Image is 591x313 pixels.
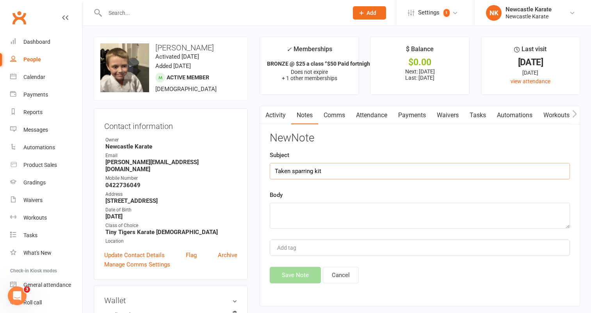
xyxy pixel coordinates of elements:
button: Cancel [323,267,359,283]
a: Payments [10,86,82,104]
input: optional [270,163,570,179]
span: 3 [24,286,30,293]
h3: New Note [270,132,570,144]
strong: [PERSON_NAME][EMAIL_ADDRESS][DOMAIN_NAME] [105,159,237,173]
a: Notes [291,106,318,124]
div: Email [105,152,237,159]
div: Messages [23,127,48,133]
div: Tasks [23,232,37,238]
a: view attendance [511,78,550,84]
strong: Tiny Tigers Karate [DEMOGRAPHIC_DATA] [105,229,237,236]
a: Automations [491,106,538,124]
span: [DEMOGRAPHIC_DATA] [155,86,217,93]
div: Gradings [23,179,46,186]
div: People [23,56,41,63]
span: Active member [167,74,209,80]
div: Waivers [23,197,43,203]
a: Waivers [431,106,464,124]
p: Next: [DATE] Last: [DATE] [377,68,462,81]
div: Mobile Number [105,175,237,182]
a: Update Contact Details [104,250,165,260]
div: [DATE] [488,58,573,66]
div: $0.00 [377,58,462,66]
input: Add tag [276,243,304,252]
a: Archive [218,250,237,260]
i: ✓ [287,46,292,53]
a: Manage Comms Settings [104,260,170,269]
div: Product Sales [23,162,57,168]
div: Date of Birth [105,206,237,214]
iframe: Intercom live chat [8,286,27,305]
span: Does not expire [291,69,328,75]
a: Attendance [351,106,393,124]
div: Payments [23,91,48,98]
a: Flag [186,250,197,260]
strong: BRONZE @ $25 a class “$50 Paid fortnightly... [267,61,381,67]
strong: 0422736049 [105,182,237,189]
span: Settings [418,4,440,21]
a: Reports [10,104,82,121]
input: Search... [103,7,343,18]
div: NK [486,5,502,21]
div: Workouts [23,215,47,221]
a: Payments [393,106,431,124]
span: 1 [443,9,450,17]
a: Comms [318,106,351,124]
span: Add [367,10,376,16]
a: Gradings [10,174,82,191]
a: Calendar [10,68,82,86]
h3: Wallet [104,296,237,305]
strong: Newcastle Karate [105,143,237,150]
a: General attendance kiosk mode [10,276,82,294]
a: Workouts [10,209,82,227]
button: Add [353,6,386,20]
h3: [PERSON_NAME] [100,43,241,52]
div: Reports [23,109,43,115]
div: What's New [23,250,52,256]
div: Newcastle Karate [506,6,552,13]
a: Messages [10,121,82,139]
a: Automations [10,139,82,156]
div: Class of Choice [105,222,237,229]
label: Body [270,190,283,200]
a: What's New [10,244,82,262]
strong: [DATE] [105,213,237,220]
a: Dashboard [10,33,82,51]
h3: Contact information [104,119,237,131]
label: Subject [270,150,289,160]
div: Memberships [287,44,332,59]
a: Clubworx [9,8,29,27]
div: Last visit [514,44,546,58]
div: Address [105,191,237,198]
div: Roll call [23,299,42,306]
a: Tasks [10,227,82,244]
span: + 1 other memberships [282,75,337,81]
div: [DATE] [488,68,573,77]
a: People [10,51,82,68]
img: image1753681663.png [100,43,149,92]
a: Workouts [538,106,575,124]
div: Automations [23,144,55,150]
div: Calendar [23,74,45,80]
a: Waivers [10,191,82,209]
a: Roll call [10,294,82,311]
div: Dashboard [23,39,50,45]
div: $ Balance [406,44,434,58]
div: Location [105,238,237,245]
strong: [STREET_ADDRESS] [105,197,237,204]
time: Added [DATE] [155,63,191,70]
a: Product Sales [10,156,82,174]
div: Owner [105,136,237,144]
a: Activity [260,106,291,124]
div: Newcastle Karate [506,13,552,20]
div: General attendance [23,282,71,288]
a: Tasks [464,106,491,124]
time: Activated [DATE] [155,53,199,60]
